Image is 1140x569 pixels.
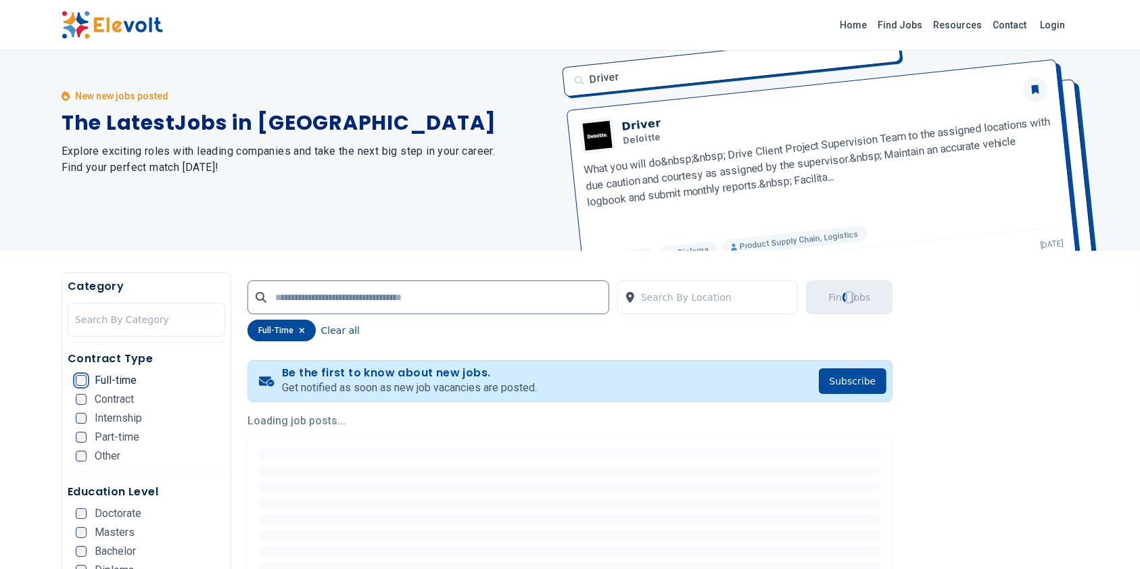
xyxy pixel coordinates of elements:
input: Masters [76,527,87,538]
span: Other [95,451,120,462]
img: Elevolt [62,11,163,39]
h5: Education Level [68,484,225,500]
a: Login [1032,11,1073,39]
h5: Category [68,278,225,295]
span: Bachelor [95,546,136,557]
a: Find Jobs [872,14,928,36]
button: Clear all [321,320,360,341]
a: Home [834,14,872,36]
input: Bachelor [76,546,87,557]
h5: Contract Type [68,351,225,367]
input: Full-time [76,375,87,386]
iframe: Chat Widget [1072,504,1140,569]
button: Subscribe [819,368,887,394]
input: Contract [76,394,87,405]
input: Part-time [76,432,87,443]
span: Contract [95,394,134,405]
h1: The Latest Jobs in [GEOGRAPHIC_DATA] [62,111,554,135]
div: Loading... [840,288,859,307]
div: full-time [247,320,316,341]
p: New new jobs posted [75,89,168,103]
p: Get notified as soon as new job vacancies are posted. [282,380,537,396]
a: Resources [928,14,987,36]
span: Part-time [95,432,139,443]
button: Find JobsLoading... [806,280,893,314]
span: Doctorate [95,508,141,519]
p: Loading job posts... [247,413,893,429]
a: Contact [987,14,1032,36]
span: Full-time [95,375,137,386]
h4: Be the first to know about new jobs. [282,366,537,380]
input: Doctorate [76,508,87,519]
span: Masters [95,527,135,538]
h2: Explore exciting roles with leading companies and take the next big step in your career. Find you... [62,143,554,176]
input: Other [76,451,87,462]
input: Internship [76,413,87,424]
span: Internship [95,413,142,424]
